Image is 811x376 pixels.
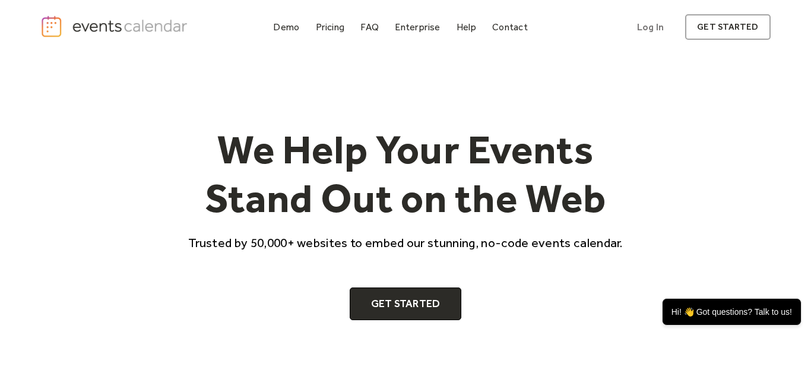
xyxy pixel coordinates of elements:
[40,15,191,38] a: home
[268,19,304,35] a: Demo
[311,19,350,35] a: Pricing
[685,14,770,40] a: get started
[390,19,445,35] a: Enterprise
[395,24,440,30] div: Enterprise
[178,234,633,251] p: Trusted by 50,000+ websites to embed our stunning, no-code events calendar.
[457,24,476,30] div: Help
[452,19,481,35] a: Help
[350,287,462,321] a: Get Started
[273,24,299,30] div: Demo
[492,24,528,30] div: Contact
[487,19,533,35] a: Contact
[360,24,379,30] div: FAQ
[316,24,345,30] div: Pricing
[625,14,676,40] a: Log In
[178,125,633,222] h1: We Help Your Events Stand Out on the Web
[356,19,384,35] a: FAQ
